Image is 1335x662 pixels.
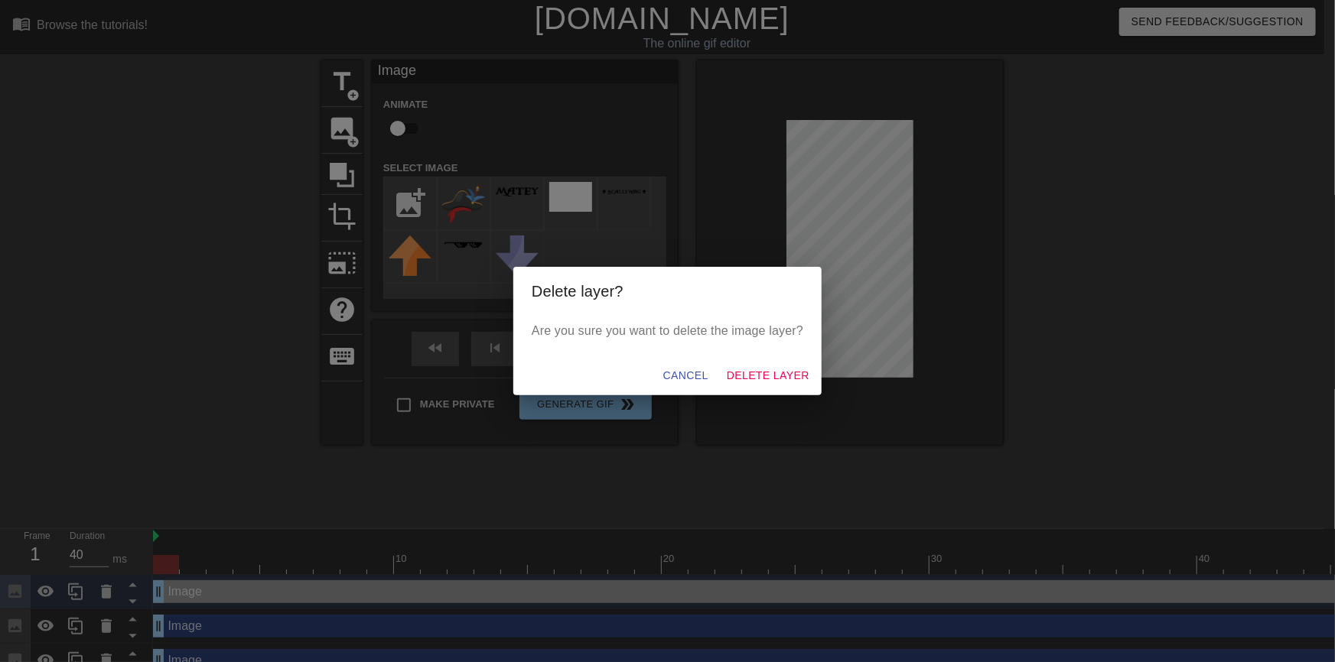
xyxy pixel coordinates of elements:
span: Cancel [663,366,708,385]
button: Delete Layer [721,362,816,390]
h2: Delete layer? [532,279,803,303]
span: Delete Layer [727,366,809,385]
p: Are you sure you want to delete the image layer? [532,322,803,340]
button: Cancel [657,362,715,390]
